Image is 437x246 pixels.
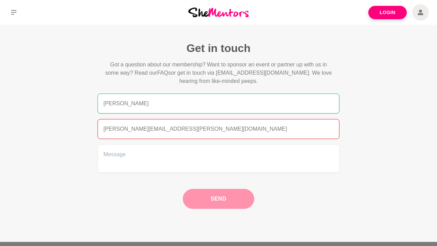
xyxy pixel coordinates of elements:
p: Got a question about our membership? Want to sponsor an event or partner up with us in some way? ... [103,61,334,85]
input: Name [98,94,339,114]
h1: Get in touch [98,41,339,55]
span: FAQs [157,70,171,76]
input: Email [98,119,339,139]
img: She Mentors Logo [188,8,249,17]
a: Login [368,6,407,19]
